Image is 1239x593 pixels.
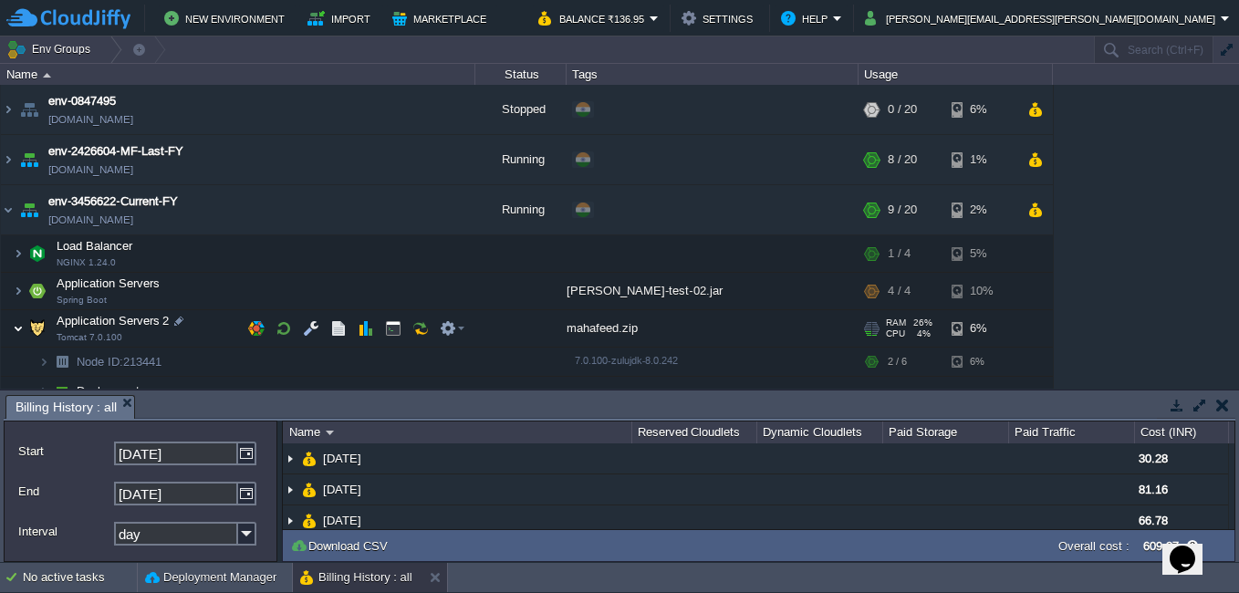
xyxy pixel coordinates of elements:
[476,64,566,85] div: Status
[392,7,492,29] button: Marketplace
[682,7,758,29] button: Settings
[48,211,133,229] a: [DOMAIN_NAME]
[285,421,631,443] div: Name
[18,442,112,461] label: Start
[302,443,317,473] img: AMDAwAAAACH5BAEAAAAALAAAAAABAAEAAAICRAEAOw==
[145,568,276,587] button: Deployment Manager
[1139,452,1168,465] span: 30.28
[300,568,412,587] button: Billing History : all
[75,354,164,369] span: 213441
[48,110,133,129] a: [DOMAIN_NAME]
[321,513,364,528] a: [DATE]
[952,235,1011,272] div: 5%
[888,185,917,234] div: 9 / 20
[758,421,882,443] div: Dynamic Cloudlets
[77,355,123,369] span: Node ID:
[888,273,911,309] div: 4 / 4
[57,257,116,268] span: NGINX 1.24.0
[888,135,917,184] div: 8 / 20
[1,185,16,234] img: AMDAwAAAACH5BAEAAAAALAAAAAABAAEAAAICRAEAOw==
[1143,539,1179,553] label: 609.27
[952,273,1011,309] div: 10%
[884,421,1008,443] div: Paid Storage
[307,7,376,29] button: Import
[912,328,931,339] span: 4%
[1,85,16,134] img: AMDAwAAAACH5BAEAAAAALAAAAAABAAEAAAICRAEAOw==
[18,522,112,541] label: Interval
[38,377,49,405] img: AMDAwAAAACH5BAEAAAAALAAAAAABAAEAAAICRAEAOw==
[952,310,1011,347] div: 6%
[43,73,51,78] img: AMDAwAAAACH5BAEAAAAALAAAAAABAAEAAAICRAEAOw==
[48,161,133,179] a: [DOMAIN_NAME]
[575,355,678,366] span: 7.0.100-zulujdk-8.0.242
[16,396,117,419] span: Billing History : all
[55,313,172,328] span: Application Servers 2
[13,310,24,347] img: AMDAwAAAACH5BAEAAAAALAAAAAABAAEAAAICRAEAOw==
[888,348,907,376] div: 2 / 6
[283,474,297,505] img: AMDAwAAAACH5BAEAAAAALAAAAAABAAEAAAICRAEAOw==
[859,64,1052,85] div: Usage
[1058,539,1130,553] label: Overall cost :
[475,85,567,134] div: Stopped
[865,7,1221,29] button: [PERSON_NAME][EMAIL_ADDRESS][PERSON_NAME][DOMAIN_NAME]
[16,135,42,184] img: AMDAwAAAACH5BAEAAAAALAAAAAABAAEAAAICRAEAOw==
[567,310,859,347] div: mahafeed.zip
[886,317,906,328] span: RAM
[49,348,75,376] img: AMDAwAAAACH5BAEAAAAALAAAAAABAAEAAAICRAEAOw==
[1162,520,1221,575] iframe: chat widget
[55,276,162,290] a: Application ServersSpring Boot
[567,64,858,85] div: Tags
[283,505,297,536] img: AMDAwAAAACH5BAEAAAAALAAAAAABAAEAAAICRAEAOw==
[55,239,135,253] a: Load BalancerNGINX 1.24.0
[57,295,107,306] span: Spring Boot
[49,377,75,405] img: AMDAwAAAACH5BAEAAAAALAAAAAABAAEAAAICRAEAOw==
[326,431,334,435] img: AMDAwAAAACH5BAEAAAAALAAAAAABAAEAAAICRAEAOw==
[75,354,164,369] a: Node ID:213441
[48,92,116,110] a: env-0847495
[1010,421,1134,443] div: Paid Traffic
[18,482,112,501] label: End
[55,276,162,291] span: Application Servers
[283,443,297,473] img: AMDAwAAAACH5BAEAAAAALAAAAAABAAEAAAICRAEAOw==
[2,64,474,85] div: Name
[13,273,24,309] img: AMDAwAAAACH5BAEAAAAALAAAAAABAAEAAAICRAEAOw==
[952,85,1011,134] div: 6%
[952,185,1011,234] div: 2%
[13,235,24,272] img: AMDAwAAAACH5BAEAAAAALAAAAAABAAEAAAICRAEAOw==
[6,7,130,30] img: CloudJiffy
[48,142,183,161] a: env-2426604-MF-Last-FY
[75,383,149,399] a: Deployments
[1136,421,1228,443] div: Cost (INR)
[886,328,905,339] span: CPU
[290,537,393,554] button: Download CSV
[23,563,137,592] div: No active tasks
[38,348,49,376] img: AMDAwAAAACH5BAEAAAAALAAAAAABAAEAAAICRAEAOw==
[6,36,97,62] button: Env Groups
[57,332,122,343] span: Tomcat 7.0.100
[321,451,364,466] a: [DATE]
[781,7,833,29] button: Help
[55,314,172,328] a: Application Servers 2Tomcat 7.0.100
[538,7,650,29] button: Balance ₹136.95
[16,185,42,234] img: AMDAwAAAACH5BAEAAAAALAAAAAABAAEAAAICRAEAOw==
[952,135,1011,184] div: 1%
[888,235,911,272] div: 1 / 4
[48,192,178,211] a: env-3456622-Current-FY
[1,135,16,184] img: AMDAwAAAACH5BAEAAAAALAAAAAABAAEAAAICRAEAOw==
[475,135,567,184] div: Running
[321,482,364,497] a: [DATE]
[302,474,317,505] img: AMDAwAAAACH5BAEAAAAALAAAAAABAAEAAAICRAEAOw==
[25,235,50,272] img: AMDAwAAAACH5BAEAAAAALAAAAAABAAEAAAICRAEAOw==
[475,185,567,234] div: Running
[1139,514,1168,527] span: 66.78
[952,348,1011,376] div: 6%
[1139,483,1168,496] span: 81.16
[25,273,50,309] img: AMDAwAAAACH5BAEAAAAALAAAAAABAAEAAAICRAEAOw==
